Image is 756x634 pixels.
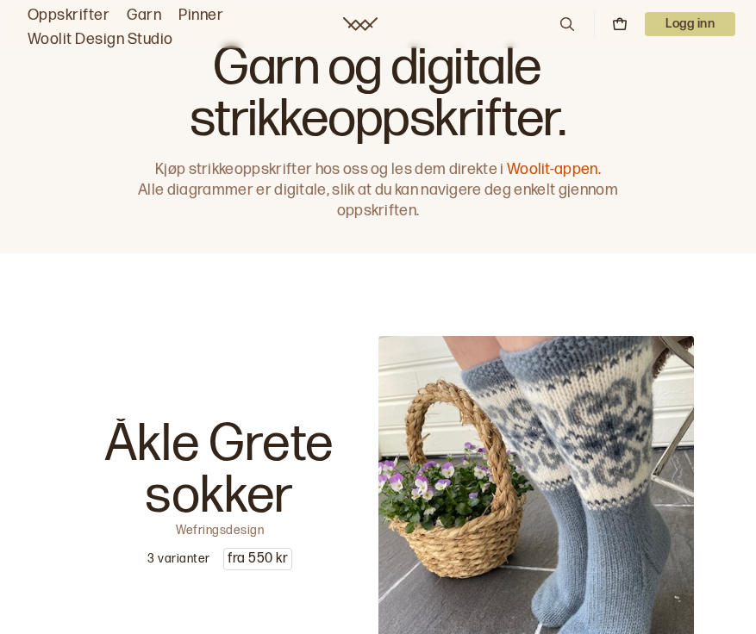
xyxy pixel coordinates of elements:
a: Garn [127,3,161,28]
a: Pinner [178,3,223,28]
p: Wefringsdesign [176,522,264,534]
h1: Garn og digitale strikkeoppskrifter. [130,42,627,146]
p: Åkle Grete sokker [62,419,378,522]
a: Oppskrifter [28,3,109,28]
p: Logg inn [645,12,735,36]
a: Woolit-appen. [507,160,601,178]
a: Woolit [343,17,378,31]
button: User dropdown [645,12,735,36]
a: Woolit Design Studio [28,28,173,52]
p: fra 550 kr [224,549,291,569]
p: Kjøp strikkeoppskrifter hos oss og les dem direkte i Alle diagrammer er digitale, slik at du kan ... [130,159,627,221]
p: 3 varianter [147,550,209,568]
